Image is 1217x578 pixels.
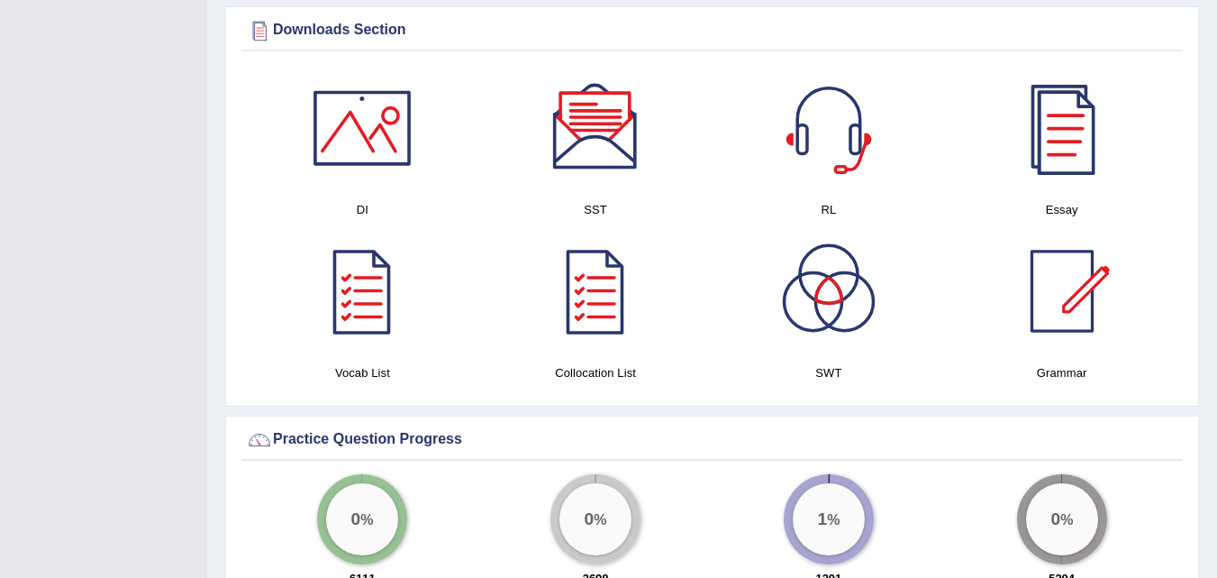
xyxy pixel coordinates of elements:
div: % [326,483,398,555]
div: % [559,483,631,555]
big: 1 [817,509,827,529]
big: 0 [585,509,595,529]
div: % [793,483,865,555]
div: % [1026,483,1098,555]
h4: Vocab List [255,363,470,382]
h4: SWT [722,363,937,382]
div: Downloads Section [246,17,1178,44]
h4: SST [488,200,704,219]
big: 0 [351,509,361,529]
h4: Essay [954,200,1169,219]
div: Practice Question Progress [246,427,1178,454]
h4: Grammar [954,363,1169,382]
h4: DI [255,200,470,219]
big: 0 [1050,509,1060,529]
h4: RL [722,200,937,219]
h4: Collocation List [488,363,704,382]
